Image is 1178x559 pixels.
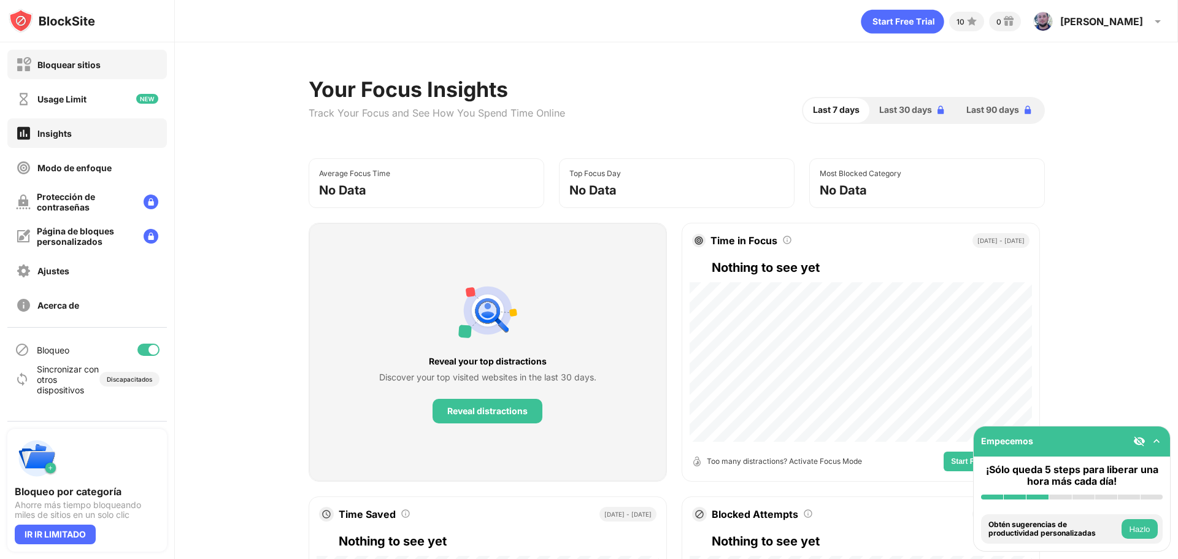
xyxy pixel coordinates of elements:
img: target.svg [695,236,703,245]
img: open-timer.svg [692,457,702,466]
img: lock-blue.svg [934,104,947,116]
img: eye-not-visible.svg [1133,435,1145,447]
span: Start Focus Session [951,458,1022,465]
img: insights-on.svg [16,125,31,141]
span: Last 90 days [966,103,1019,117]
div: Modo de enfoque [37,163,112,173]
div: Ajustes [37,266,69,276]
div: [PERSON_NAME] [1060,15,1143,28]
div: Acerca de [37,300,79,310]
img: reward-small.svg [1001,14,1016,29]
div: Time in Focus [710,234,777,247]
div: Discover your top visited websites in the last 30 days. [379,371,596,384]
div: No Data [569,183,617,198]
img: lock-menu.svg [144,195,158,209]
div: Time Saved [339,508,396,520]
div: Track Your Focus and See How You Spend Time Online [309,107,565,119]
img: push-categories.svg [15,436,59,480]
div: [DATE] - [DATE] [972,507,1030,522]
div: Discapacitados [107,376,152,383]
div: 10 [957,17,964,26]
img: clock.svg [321,509,331,519]
div: 0 [996,17,1001,26]
span: Last 7 days [813,103,860,117]
img: points-small.svg [964,14,979,29]
div: Reveal your top distractions [379,355,596,368]
div: Blocked Attempts [712,508,798,520]
img: block-off.svg [16,57,31,72]
img: sync-icon.svg [15,372,29,387]
img: new-icon.svg [136,94,158,104]
div: Bloqueo por categoría [15,485,160,498]
div: Top Focus Day [569,169,621,178]
img: time-usage-off.svg [16,91,31,107]
div: Protección de contraseñas [37,191,134,212]
div: Bloquear sitios [37,60,101,70]
div: Average Focus Time [319,169,390,178]
img: about-off.svg [16,298,31,313]
div: Nothing to see yet [712,258,1030,277]
div: No Data [319,183,366,198]
div: animation [861,9,944,34]
div: Nothing to see yet [712,531,1030,551]
img: logo-blocksite.svg [9,9,95,33]
img: personal-suggestions.svg [458,281,517,340]
img: lock-blue.svg [1022,104,1034,116]
div: ¡Sólo queda 5 steps para liberar una hora más cada día! [981,464,1163,487]
img: password-protection-off.svg [16,195,31,209]
img: tooltip.svg [401,509,410,519]
img: lock-menu.svg [144,229,158,244]
img: tooltip.svg [803,509,813,519]
img: settings-off.svg [16,263,31,279]
img: tooltip.svg [782,235,792,245]
div: Sincronizar con otros dispositivos [37,364,99,395]
div: Most Blocked Category [820,169,901,178]
button: Start Focus Session [944,452,1029,471]
img: omni-setup-toggle.svg [1150,435,1163,447]
div: [DATE] - [DATE] [599,507,656,522]
img: customize-block-page-off.svg [16,229,31,244]
div: Obtén sugerencias de productividad personalizadas [988,520,1118,538]
span: Last 30 days [879,103,932,117]
button: Hazlo [1122,519,1158,539]
div: Your Focus Insights [309,77,565,102]
div: Bloqueo [37,345,69,355]
div: Ahorre más tiempo bloqueando miles de sitios en un solo clic [15,500,160,520]
img: focus-off.svg [16,160,31,175]
div: IR IR LIMITADO [15,525,96,544]
div: Insights [37,128,72,139]
div: Página de bloques personalizados [37,226,134,247]
img: ACg8ocJl797tynk5UWwbBKF592LCs_ca9MNE8SJsQqYXweYI_XqSPYb1=s96-c [1033,12,1053,31]
div: Usage Limit [37,94,87,104]
div: Reveal distractions [447,406,528,416]
div: No Data [820,183,867,198]
div: [DATE] - [DATE] [972,233,1030,248]
div: Empecemos [981,436,1033,446]
div: Nothing to see yet [339,531,656,551]
div: Too many distractions? Activate Focus Mode [707,455,862,467]
img: blocking-icon.svg [15,342,29,357]
img: block-icon.svg [695,509,704,519]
